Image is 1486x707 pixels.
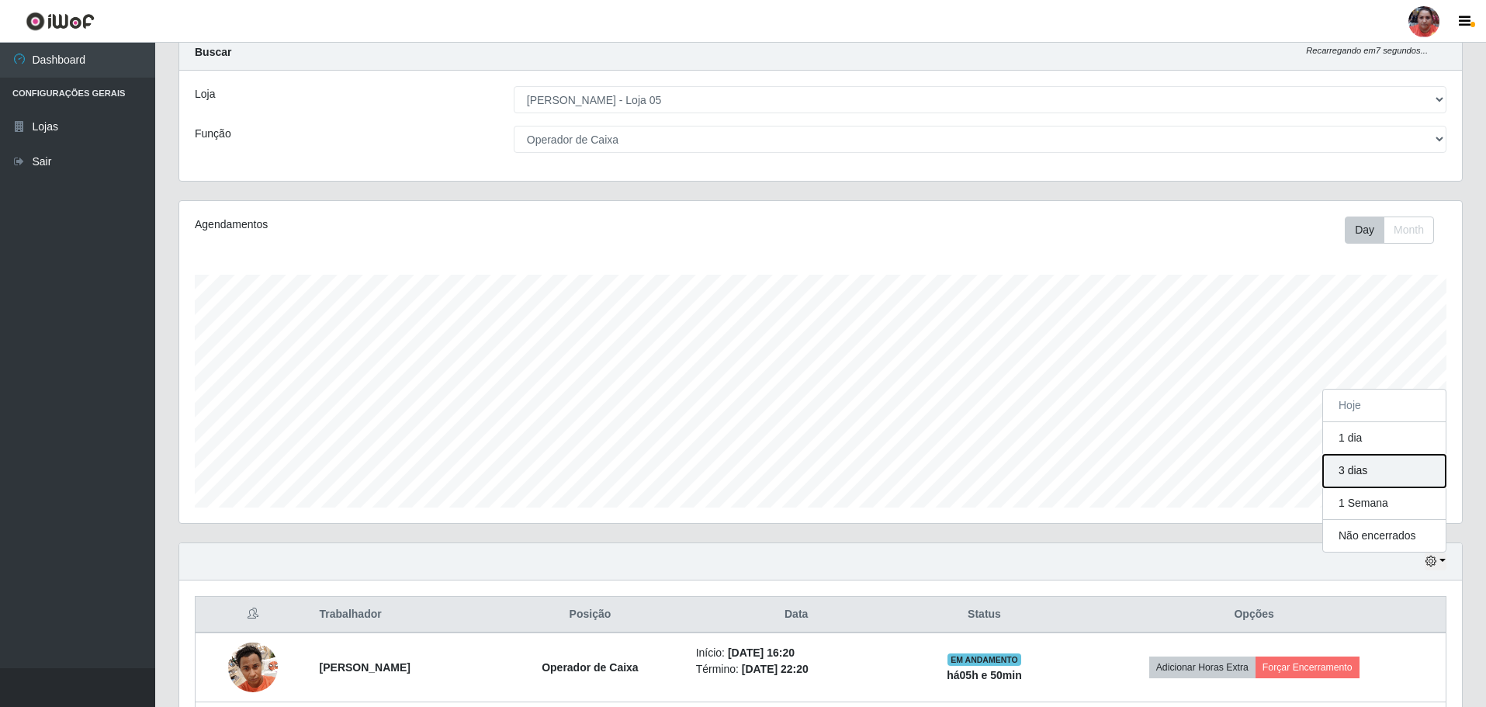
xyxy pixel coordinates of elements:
th: Data [687,597,906,633]
div: Toolbar with button groups [1345,217,1446,244]
button: 1 dia [1323,422,1446,455]
div: First group [1345,217,1434,244]
label: Loja [195,86,215,102]
label: Função [195,126,231,142]
th: Posição [494,597,686,633]
div: Agendamentos [195,217,703,233]
button: 1 Semana [1323,487,1446,520]
button: Hoje [1323,390,1446,422]
button: Adicionar Horas Extra [1149,657,1256,678]
img: CoreUI Logo [26,12,95,31]
strong: [PERSON_NAME] [320,661,410,674]
i: Recarregando em 7 segundos... [1306,46,1428,55]
th: Status [906,597,1063,633]
img: 1703261513670.jpeg [228,634,278,700]
button: 3 dias [1323,455,1446,487]
strong: há 05 h e 50 min [947,669,1022,681]
strong: Buscar [195,46,231,58]
button: Forçar Encerramento [1256,657,1360,678]
strong: Operador de Caixa [542,661,639,674]
time: [DATE] 16:20 [728,646,795,659]
button: Day [1345,217,1384,244]
span: EM ANDAMENTO [947,653,1021,666]
th: Trabalhador [310,597,494,633]
li: Início: [696,645,897,661]
button: Month [1384,217,1434,244]
th: Opções [1062,597,1446,633]
button: Não encerrados [1323,520,1446,552]
li: Término: [696,661,897,678]
time: [DATE] 22:20 [742,663,809,675]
